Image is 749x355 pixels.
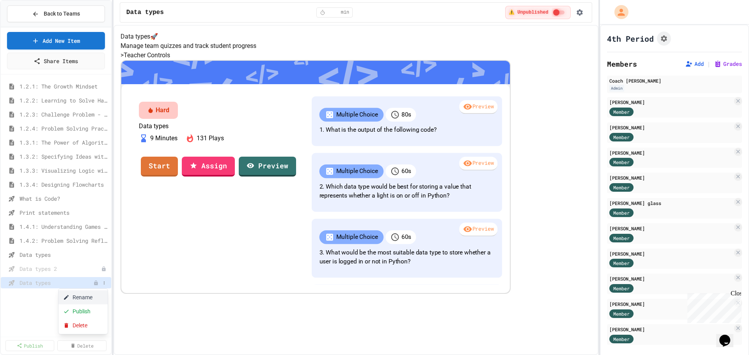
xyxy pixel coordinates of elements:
[59,304,108,318] button: Publish
[684,290,741,323] iframe: chat widget
[59,318,108,332] button: Delete
[716,324,741,347] iframe: chat widget
[59,290,108,304] button: Rename
[3,3,54,49] div: Chat with us now!Close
